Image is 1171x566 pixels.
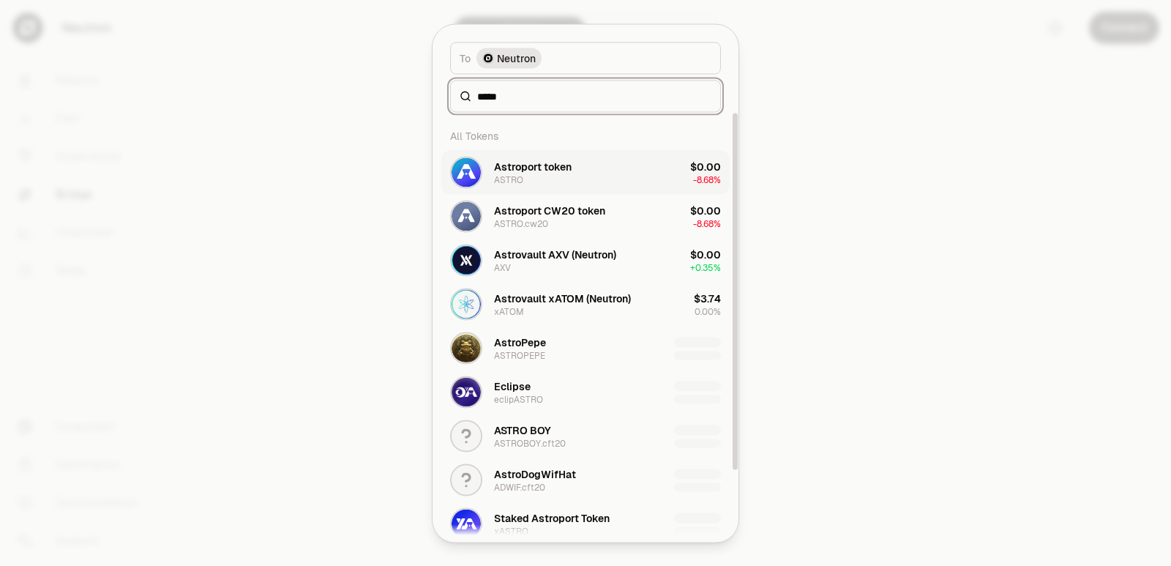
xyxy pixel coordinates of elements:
[494,481,545,493] div: ADWIF.cft20
[690,203,721,217] div: $0.00
[441,150,730,194] button: ASTRO LogoAstroport tokenASTRO$0.00-8.68%
[494,217,548,229] div: ASTRO.cw20
[690,159,721,174] div: $0.00
[452,377,481,406] img: eclipASTRO Logo
[441,414,730,458] button: ASTRO BOYASTROBOY.cft20
[494,291,631,305] div: Astrovault xATOM (Neutron)
[494,379,531,393] div: Eclipse
[494,159,572,174] div: Astroport token
[441,502,730,545] button: xASTRO LogoStaked Astroport TokenxASTRO
[441,458,730,502] button: AstroDogWifHatADWIF.cft20
[441,194,730,238] button: ASTRO.cw20 LogoAstroport CW20 tokenASTRO.cw20$0.00-8.68%
[694,291,721,305] div: $3.74
[452,289,481,319] img: xATOM Logo
[693,174,721,185] span: -8.68%
[441,238,730,282] button: AXV LogoAstrovault AXV (Neutron)AXV$0.00+0.35%
[460,51,471,65] span: To
[494,510,610,525] div: Staked Astroport Token
[441,121,730,150] div: All Tokens
[450,42,721,74] button: ToNeutron LogoNeutron
[494,203,605,217] div: Astroport CW20 token
[441,282,730,326] button: xATOM LogoAstrovault xATOM (Neutron)xATOM$3.740.00%
[494,466,576,481] div: AstroDogWifHat
[452,157,481,187] img: ASTRO Logo
[494,247,616,261] div: Astrovault AXV (Neutron)
[452,245,481,275] img: AXV Logo
[452,333,481,362] img: ASTROPEPE Logo
[494,349,545,361] div: ASTROPEPE
[494,422,551,437] div: ASTRO BOY
[441,370,730,414] button: eclipASTRO LogoEclipseeclipASTRO
[494,437,566,449] div: ASTROBOY.cft20
[695,305,721,317] span: 0.00%
[690,247,721,261] div: $0.00
[494,393,543,405] div: eclipASTRO
[484,53,493,62] img: Neutron Logo
[494,335,546,349] div: AstroPepe
[693,217,721,229] span: -8.68%
[452,201,481,231] img: ASTRO.cw20 Logo
[494,174,523,185] div: ASTRO
[690,261,721,273] span: + 0.35%
[494,525,528,537] div: xASTRO
[494,261,511,273] div: AXV
[497,51,536,65] span: Neutron
[494,305,524,317] div: xATOM
[441,326,730,370] button: ASTROPEPE LogoAstroPepeASTROPEPE
[452,509,481,538] img: xASTRO Logo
